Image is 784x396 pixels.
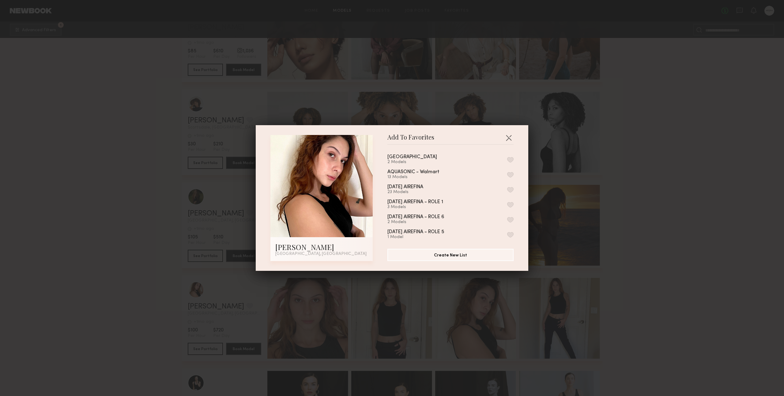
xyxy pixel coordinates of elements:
[387,235,459,240] div: 1 Model
[387,170,439,175] div: AQUASONIC - Walmart
[387,215,444,220] div: [DATE] AIREFINA - ROLE 6
[275,242,368,252] div: [PERSON_NAME]
[275,252,368,256] div: [GEOGRAPHIC_DATA], [GEOGRAPHIC_DATA]
[387,155,437,160] div: [GEOGRAPHIC_DATA]
[387,175,454,180] div: 13 Models
[387,160,452,165] div: 2 Models
[387,249,514,261] button: Create New List
[387,220,459,225] div: 2 Models
[387,200,443,205] div: [DATE] AIREFINA - ROLE 1
[387,205,458,210] div: 3 Models
[387,230,444,235] div: [DATE] AIREFINA - ROLE 5
[504,133,514,143] button: Close
[387,135,434,144] span: Add To Favorites
[387,190,438,195] div: 23 Models
[387,185,423,190] div: [DATE] AIREFINA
